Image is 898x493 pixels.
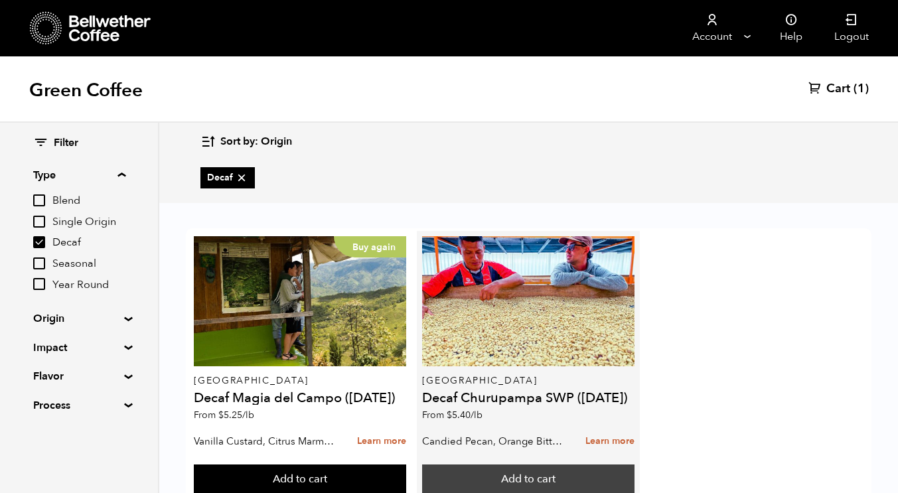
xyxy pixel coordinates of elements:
[808,81,869,97] a: Cart (1)
[194,376,406,386] p: [GEOGRAPHIC_DATA]
[33,216,45,228] input: Single Origin
[33,236,45,248] input: Decaf
[33,311,125,326] summary: Origin
[33,167,125,183] summary: Type
[422,376,635,386] p: [GEOGRAPHIC_DATA]
[194,236,406,366] a: Buy again
[447,409,483,421] bdi: 5.40
[854,81,869,97] span: (1)
[194,391,406,405] h4: Decaf Magia del Campo ([DATE])
[422,409,483,421] span: From
[422,431,567,451] p: Candied Pecan, Orange Bitters, Molasses
[242,409,254,421] span: /lb
[33,278,45,290] input: Year Round
[218,409,224,421] span: $
[826,81,850,97] span: Cart
[194,409,254,421] span: From
[334,236,406,257] p: Buy again
[29,78,143,102] h1: Green Coffee
[220,135,292,149] span: Sort by: Origin
[471,409,483,421] span: /lb
[33,257,45,269] input: Seasonal
[207,171,248,184] span: Decaf
[194,431,338,451] p: Vanilla Custard, Citrus Marmalade, Caramel
[52,278,125,293] span: Year Round
[585,427,635,456] a: Learn more
[33,340,125,356] summary: Impact
[200,126,292,157] button: Sort by: Origin
[33,194,45,206] input: Blend
[357,427,406,456] a: Learn more
[218,409,254,421] bdi: 5.25
[33,368,125,384] summary: Flavor
[52,236,125,250] span: Decaf
[422,391,635,405] h4: Decaf Churupampa SWP ([DATE])
[52,215,125,230] span: Single Origin
[52,194,125,208] span: Blend
[52,257,125,271] span: Seasonal
[54,136,78,151] span: Filter
[33,397,125,413] summary: Process
[447,409,452,421] span: $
